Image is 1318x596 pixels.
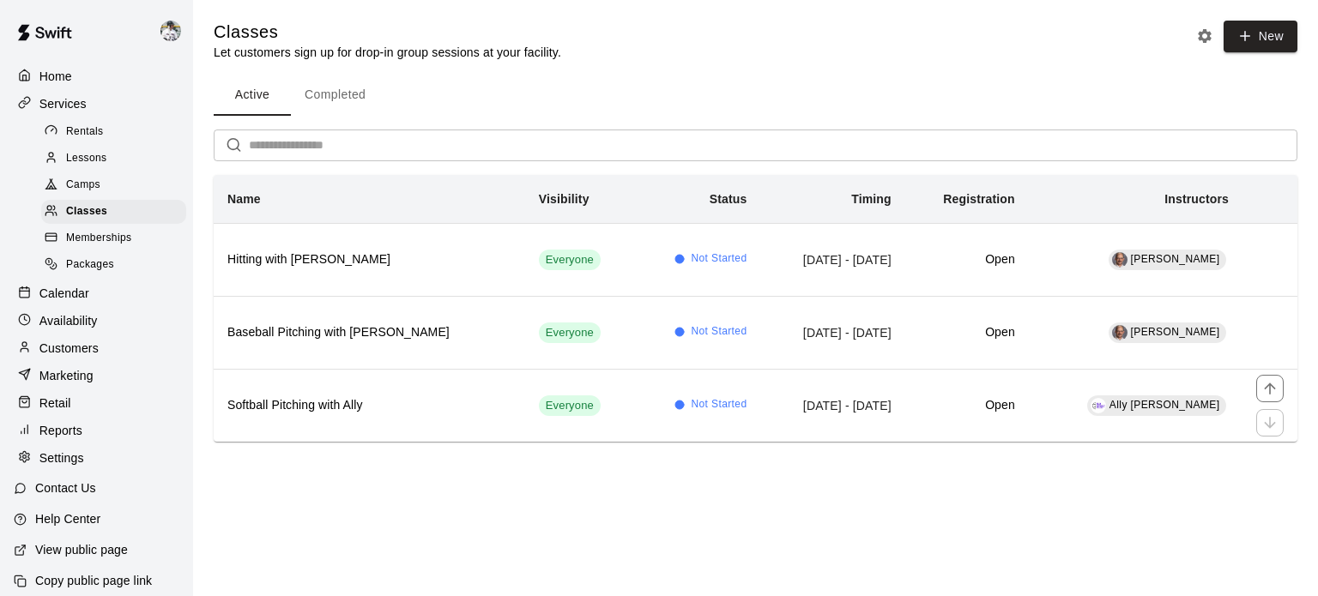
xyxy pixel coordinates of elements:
p: Calendar [39,285,89,302]
div: Camps [41,173,186,197]
div: This service is visible to all of your customers [539,322,601,343]
img: Don Eddy [1112,325,1128,340]
button: Completed [291,75,379,116]
p: Help Center [35,510,100,527]
h6: Open [919,396,1015,415]
div: Classes [41,200,186,224]
button: move item up [1256,375,1284,402]
span: Not Started [691,396,747,413]
a: Calendar [14,280,179,306]
p: Services [39,95,87,112]
span: Memberships [66,230,131,247]
p: Settings [39,449,84,467]
span: Ally [PERSON_NAME] [1109,399,1220,411]
img: Justin Dunning [160,21,181,41]
p: Availability [39,312,98,329]
a: Home [14,63,179,89]
p: View public page [35,541,128,558]
a: Camps [41,172,193,199]
p: Customers [39,340,99,357]
a: Memberships [41,226,193,252]
h6: Baseball Pitching with [PERSON_NAME] [227,323,511,342]
div: Packages [41,253,186,277]
p: Let customers sign up for drop-in group sessions at your facility. [214,44,561,61]
a: Availability [14,308,179,334]
span: Everyone [539,252,601,268]
span: Rentals [66,123,104,141]
a: Services [14,91,179,117]
h6: Open [919,250,1015,269]
span: Everyone [539,398,601,414]
span: [PERSON_NAME] [1131,326,1220,338]
a: Marketing [14,363,179,388]
a: Reports [14,418,179,443]
a: Retail [14,390,179,416]
b: Visibility [539,192,589,206]
div: Rentals [41,120,186,144]
h6: Hitting with [PERSON_NAME] [227,250,511,269]
h5: Classes [214,21,561,44]
button: Classes settings [1192,23,1218,49]
button: New [1224,21,1297,52]
span: [PERSON_NAME] [1131,253,1220,265]
p: Retail [39,394,71,412]
p: Reports [39,422,82,439]
div: This service is visible to all of your customers [539,395,601,416]
a: Classes [41,199,193,226]
span: Camps [66,177,100,194]
p: Copy public page link [35,572,152,589]
p: Marketing [39,367,94,384]
b: Name [227,192,261,206]
div: Justin Dunning [157,14,193,48]
a: Customers [14,335,179,361]
div: This service is visible to all of your customers [539,250,601,270]
span: Everyone [539,325,601,341]
span: Classes [66,203,107,220]
a: Rentals [41,118,193,145]
b: Instructors [1164,192,1229,206]
td: [DATE] - [DATE] [761,223,905,296]
b: Registration [943,192,1014,206]
span: Lessons [66,150,107,167]
img: Don Eddy [1112,252,1128,268]
b: Timing [851,192,892,206]
p: Contact Us [35,479,96,497]
div: Memberships [41,226,186,250]
button: Active [214,75,291,116]
a: Packages [41,252,193,279]
a: Lessons [41,145,193,172]
b: Status [710,192,747,206]
h6: Open [919,323,1015,342]
table: simple table [214,175,1297,442]
span: Not Started [691,250,747,268]
div: Lessons [41,147,186,171]
td: [DATE] - [DATE] [761,369,905,442]
span: Not Started [691,323,747,340]
a: Settings [14,445,179,471]
span: Packages [66,256,114,274]
h6: Softball Pitching with Ally [227,396,511,415]
td: [DATE] - [DATE] [761,296,905,369]
p: Home [39,68,72,85]
img: Ally DeFosset [1091,398,1106,413]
